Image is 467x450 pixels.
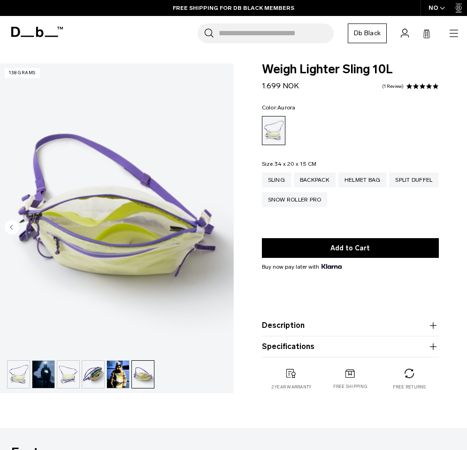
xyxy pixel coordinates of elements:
button: Previous slide [5,220,19,236]
img: Weigh Lighter Sling 10L Aurora [107,361,129,388]
a: Db Black [348,23,387,43]
img: Weigh_Lighter_Sling_10L_2.png [57,361,79,388]
a: 1 reviews [382,84,404,89]
img: Weigh_Lighter_Sling_10L_3.png [82,361,104,388]
span: Weigh Lighter Sling 10L [262,63,439,76]
img: {"height" => 20, "alt" => "Klarna"} [322,264,342,269]
legend: Size: [262,161,317,167]
img: Weigh_Lighter_Sling_10L_Lifestyle.png [32,361,54,388]
button: Specifications [262,341,439,352]
span: Aurora [277,104,296,111]
a: Snow Roller Pro [262,192,328,207]
a: Split Duffel [389,172,438,187]
a: FREE SHIPPING FOR DB BLACK MEMBERS [173,4,294,12]
p: 138 grams [5,68,40,78]
span: Buy now pay later with [262,263,342,271]
span: 1.699 NOK [262,81,299,90]
p: 2 year warranty [271,384,312,390]
legend: Color: [262,105,296,110]
a: Sling [262,172,291,187]
button: Weigh Lighter Sling 10L Aurora [107,360,130,388]
a: Backpack [294,172,336,187]
button: Weigh_Lighter_Sling_10L_3.png [82,360,105,388]
a: Aurora [262,116,285,145]
p: Free returns [393,384,426,390]
button: Description [262,320,439,331]
img: Weigh_Lighter_Sling_10L_1.png [8,361,30,388]
span: 34 x 20 x 15 CM [275,161,317,167]
p: Free shipping [333,383,367,390]
button: Add to Cart [262,238,439,258]
a: Helmet Bag [338,172,387,187]
button: Weigh_Lighter_Sling_10L_4.png [131,360,154,388]
button: Weigh_Lighter_Sling_10L_1.png [7,360,30,388]
button: Weigh_Lighter_Sling_10L_Lifestyle.png [32,360,55,388]
img: Weigh_Lighter_Sling_10L_4.png [132,361,154,388]
button: Weigh_Lighter_Sling_10L_2.png [57,360,80,388]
